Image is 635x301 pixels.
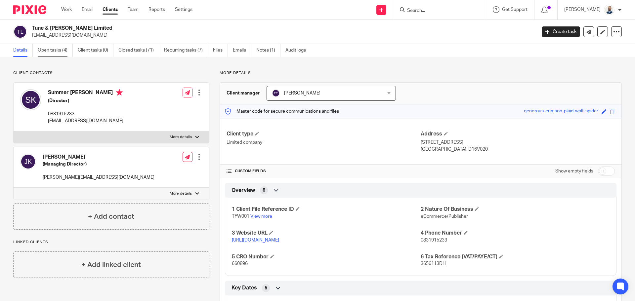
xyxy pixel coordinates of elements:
[43,161,154,168] h5: (Managing Director)
[232,206,421,213] h4: 1 Client File Reference ID
[232,214,249,219] span: TFW001
[421,261,446,266] span: 3656113DH
[48,97,123,104] h5: (Director)
[82,6,93,13] a: Email
[32,32,532,39] p: [EMAIL_ADDRESS][DOMAIN_NAME]
[421,253,610,260] h4: 6 Tax Reference (VAT/PAYE/CT)
[164,44,208,57] a: Recurring tasks (7)
[20,154,36,169] img: svg%3E
[225,108,339,115] p: Master code for secure communications and files
[48,111,123,117] p: 0831915233
[227,131,421,137] h4: Client type
[13,240,209,245] p: Linked clients
[542,26,580,37] a: Create task
[128,6,139,13] a: Team
[20,89,41,110] img: svg%3E
[227,169,421,174] h4: CUSTOM FIELDS
[256,44,280,57] a: Notes (1)
[170,191,192,196] p: More details
[272,89,280,97] img: svg%3E
[13,5,46,14] img: Pixie
[421,206,610,213] h4: 2 Nature Of Business
[61,6,72,13] a: Work
[13,44,33,57] a: Details
[13,70,209,76] p: Client contacts
[232,238,279,243] a: [URL][DOMAIN_NAME]
[213,44,228,57] a: Files
[78,44,113,57] a: Client tasks (0)
[116,89,123,96] i: Primary
[103,6,118,13] a: Clients
[421,131,615,137] h4: Address
[227,90,260,96] h3: Client manager
[38,44,73,57] a: Open tasks (4)
[118,44,159,57] a: Closed tasks (71)
[13,25,27,39] img: svg%3E
[564,6,601,13] p: [PERSON_NAME]
[232,284,257,291] span: Key Dates
[265,285,267,291] span: 5
[227,139,421,146] p: Limited company
[220,70,622,76] p: More details
[502,7,528,12] span: Get Support
[555,168,593,174] label: Show empty fields
[170,134,192,140] p: More details
[81,260,141,270] h4: + Add linked client
[232,187,255,194] span: Overview
[285,44,311,57] a: Audit logs
[421,214,468,219] span: eCommerce/Publisher
[421,230,610,237] h4: 4 Phone Number
[48,89,123,97] h4: Summer [PERSON_NAME]
[32,25,432,32] h2: Tune & [PERSON_NAME] Limited
[48,118,123,124] p: [EMAIL_ADDRESS][DOMAIN_NAME]
[421,146,615,153] p: [GEOGRAPHIC_DATA], D16V020
[175,6,192,13] a: Settings
[232,261,248,266] span: 660896
[43,154,154,161] h4: [PERSON_NAME]
[232,253,421,260] h4: 5 CRO Number
[604,5,614,15] img: Mark%20LI%20profiler.png
[88,211,134,222] h4: + Add contact
[148,6,165,13] a: Reports
[524,108,598,115] div: generous-crimson-plaid-wolf-spider
[250,214,272,219] a: View more
[263,187,265,194] span: 6
[284,91,320,95] span: [PERSON_NAME]
[421,238,447,243] span: 0831915233
[233,44,251,57] a: Emails
[421,139,615,146] p: [STREET_ADDRESS]
[43,174,154,181] p: [PERSON_NAME][EMAIL_ADDRESS][DOMAIN_NAME]
[406,8,466,14] input: Search
[232,230,421,237] h4: 3 Website URL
